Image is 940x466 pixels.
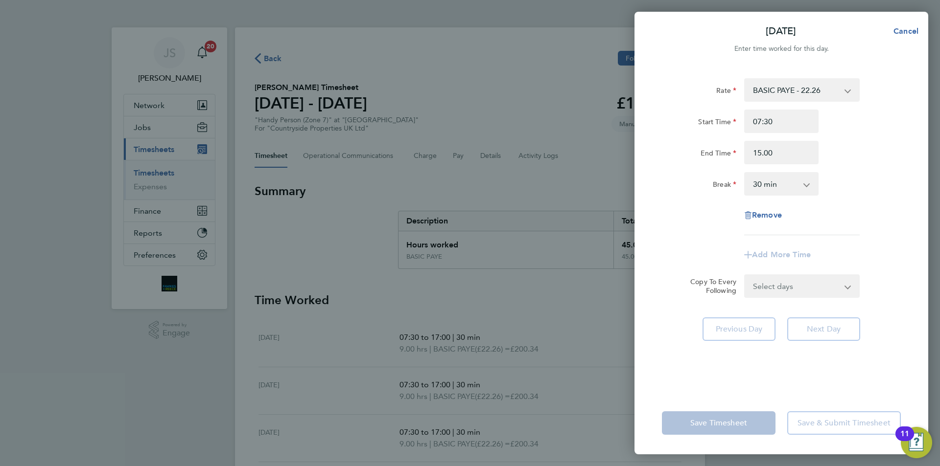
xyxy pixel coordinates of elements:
[716,86,736,98] label: Rate
[701,149,736,160] label: End Time
[713,180,736,192] label: Break
[744,110,819,133] input: E.g. 08:00
[744,211,782,219] button: Remove
[878,22,928,41] button: Cancel
[766,24,796,38] p: [DATE]
[744,141,819,164] input: E.g. 18:00
[698,117,736,129] label: Start Time
[682,277,736,295] label: Copy To Every Following
[901,427,932,458] button: Open Resource Center, 11 new notifications
[752,210,782,220] span: Remove
[900,434,909,446] div: 11
[634,43,928,55] div: Enter time worked for this day.
[891,26,918,36] span: Cancel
